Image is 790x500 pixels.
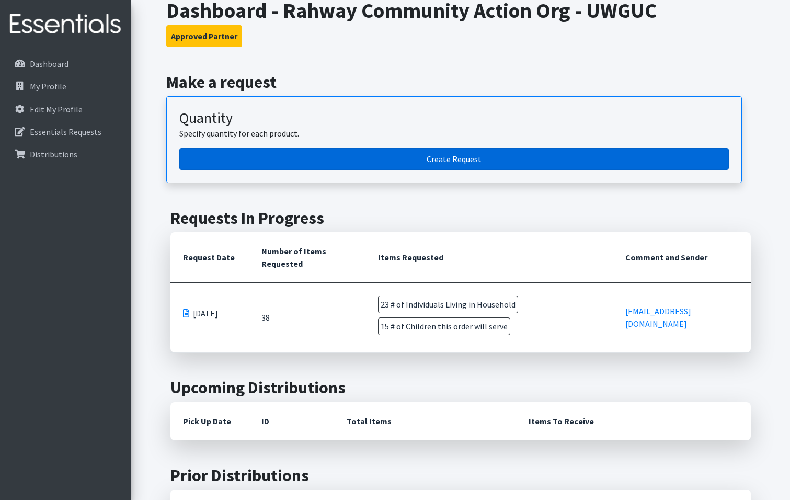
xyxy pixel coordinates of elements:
[170,232,249,283] th: Request Date
[378,296,518,313] span: 23 # of Individuals Living in Household
[4,53,127,74] a: Dashboard
[193,307,218,320] span: [DATE]
[170,208,751,228] h2: Requests In Progress
[249,283,366,353] td: 38
[30,81,66,92] p: My Profile
[613,232,751,283] th: Comment and Sender
[170,465,751,485] h2: Prior Distributions
[249,402,334,440] th: ID
[166,25,242,47] button: Approved Partner
[334,402,516,440] th: Total Items
[249,232,366,283] th: Number of Items Requested
[30,127,101,137] p: Essentials Requests
[365,232,612,283] th: Items Requested
[4,99,127,120] a: Edit My Profile
[179,148,729,170] a: Create a request by quantity
[4,121,127,142] a: Essentials Requests
[30,59,68,69] p: Dashboard
[179,127,729,140] p: Specify quantity for each product.
[179,109,729,127] h3: Quantity
[625,306,691,329] a: [EMAIL_ADDRESS][DOMAIN_NAME]
[166,72,754,92] h2: Make a request
[4,7,127,42] img: HumanEssentials
[4,144,127,165] a: Distributions
[30,149,77,160] p: Distributions
[170,378,751,397] h2: Upcoming Distributions
[170,402,249,440] th: Pick Up Date
[378,317,510,335] span: 15 # of Children this order will serve
[4,76,127,97] a: My Profile
[30,104,83,115] p: Edit My Profile
[516,402,751,440] th: Items To Receive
